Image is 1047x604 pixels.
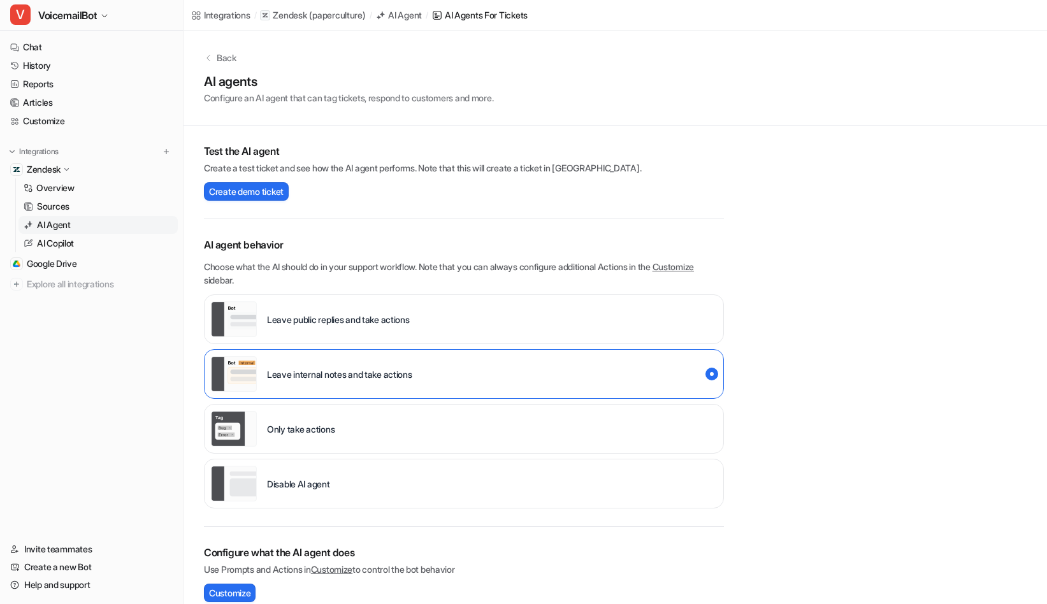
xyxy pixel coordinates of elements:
span: Google Drive [27,257,77,270]
p: AI Agent [37,219,71,231]
a: History [5,57,178,75]
div: live::external_reply [204,294,724,344]
p: Configure an AI agent that can tag tickets, respond to customers and more. [204,91,493,104]
a: AI Agent [375,8,422,22]
a: Explore all integrations [5,275,178,293]
img: Disable AI agent [211,466,257,501]
button: Integrations [5,145,62,158]
a: Create a new Bot [5,558,178,576]
img: Leave internal notes and take actions [211,356,257,392]
span: Create demo ticket [209,185,284,198]
div: paused::disabled [204,459,724,508]
a: Help and support [5,576,178,594]
img: Only take actions [211,411,257,447]
p: Sources [37,200,69,213]
a: Customize [5,112,178,130]
p: Zendesk [27,163,61,176]
p: Disable AI agent [267,477,330,491]
a: Integrations [191,8,250,22]
a: Reports [5,75,178,93]
img: expand menu [8,147,17,156]
div: AI Agent [388,8,422,22]
a: Invite teammates [5,540,178,558]
div: Integrations [204,8,250,22]
a: AI Agent [18,216,178,234]
a: Customize [653,261,694,272]
p: ( paperculture ) [309,9,365,22]
a: Customize [311,564,352,575]
p: Leave internal notes and take actions [267,368,412,381]
a: Overview [18,179,178,197]
p: Choose what the AI should do in your support workflow. Note that you can always configure additio... [204,260,724,287]
a: Google DriveGoogle Drive [5,255,178,273]
img: menu_add.svg [162,147,171,156]
a: AI Copilot [18,234,178,252]
a: Sources [18,198,178,215]
img: Zendesk [13,166,20,173]
p: Create a test ticket and see how the AI agent performs. Note that this will create a ticket in [G... [204,161,724,175]
div: live::disabled [204,404,724,454]
span: VoicemailBot [38,6,97,24]
div: live::internal_reply [204,349,724,399]
p: Integrations [19,147,59,157]
p: AI Copilot [37,237,74,250]
div: AI Agents for tickets [445,8,528,22]
p: Only take actions [267,422,335,436]
p: Leave public replies and take actions [267,313,410,326]
button: Customize [204,584,256,602]
span: V [10,4,31,25]
a: AI Agents for tickets [432,8,528,22]
button: Create demo ticket [204,182,289,201]
span: Customize [209,586,250,600]
span: / [426,10,428,21]
p: Back [217,51,236,64]
span: Explore all integrations [27,274,173,294]
a: Zendesk(paperculture) [260,9,365,22]
a: Articles [5,94,178,111]
a: Chat [5,38,178,56]
h1: AI agents [204,72,493,91]
span: / [254,10,257,21]
span: / [370,10,372,21]
h2: Configure what the AI agent does [204,545,724,560]
p: Overview [36,182,75,194]
img: Leave public replies and take actions [211,301,257,337]
p: AI agent behavior [204,237,724,252]
img: explore all integrations [10,278,23,291]
p: Zendesk [273,9,307,22]
img: Google Drive [13,260,20,268]
h2: Test the AI agent [204,143,724,159]
p: Use Prompts and Actions in to control the bot behavior [204,563,724,576]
